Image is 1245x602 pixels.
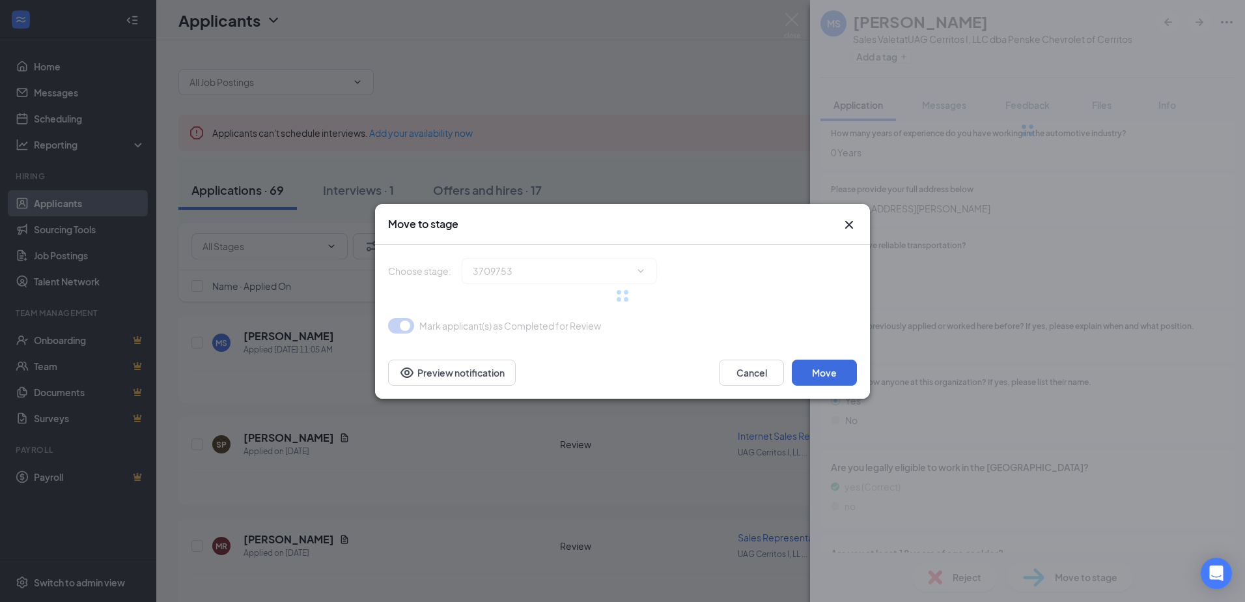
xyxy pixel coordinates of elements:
button: Move [792,360,857,386]
div: Open Intercom Messenger [1201,558,1232,589]
button: Preview notificationEye [388,360,516,386]
svg: Eye [399,365,415,380]
button: Cancel [719,360,784,386]
h3: Move to stage [388,217,458,231]
svg: Cross [841,217,857,233]
button: Close [841,217,857,233]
